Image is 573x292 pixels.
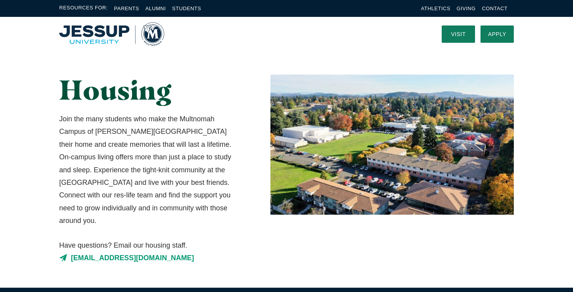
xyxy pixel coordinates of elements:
[145,5,166,11] a: Alumni
[457,5,476,11] a: Giving
[270,75,514,215] img: Photo of Campus from Above Aerial
[59,22,164,46] a: Home
[59,4,108,13] span: Resources For:
[442,26,475,43] a: Visit
[59,113,240,227] p: Join the many students who make the Multnomah Campus of [PERSON_NAME][GEOGRAPHIC_DATA] their home...
[59,22,164,46] img: Multnomah University Logo
[59,75,240,105] h1: Housing
[59,239,240,252] span: Have questions? Email our housing staff.
[421,5,450,11] a: Athletics
[481,26,514,43] a: Apply
[114,5,139,11] a: Parents
[482,5,508,11] a: Contact
[59,252,240,264] a: [EMAIL_ADDRESS][DOMAIN_NAME]
[172,5,201,11] a: Students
